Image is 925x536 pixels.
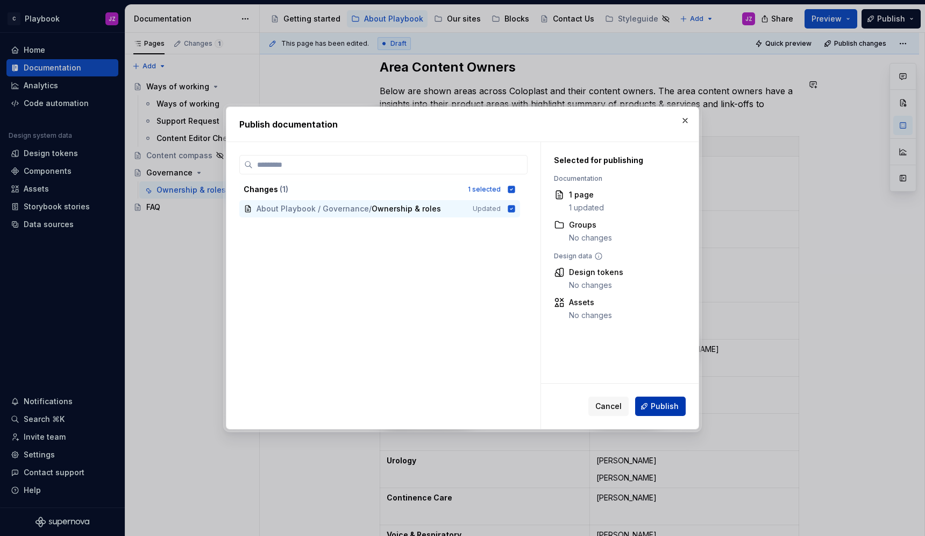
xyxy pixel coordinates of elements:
div: Assets [569,297,612,308]
div: 1 selected [468,185,501,194]
span: / [369,203,372,214]
div: 1 updated [569,202,604,213]
div: No changes [569,232,612,243]
div: Groups [569,220,612,230]
div: Design data [554,252,673,260]
div: Design tokens [569,267,623,278]
span: Ownership & roles [372,203,441,214]
span: ( 1 ) [280,185,288,194]
button: Publish [635,397,686,416]
div: No changes [569,310,612,321]
h2: Publish documentation [239,118,686,131]
div: Documentation [554,174,673,183]
div: No changes [569,280,623,291]
div: Changes [244,184,461,195]
span: Publish [651,401,679,412]
button: Cancel [588,397,629,416]
div: Selected for publishing [554,155,673,166]
span: Updated [473,204,501,213]
div: 1 page [569,189,604,200]
span: About Playbook / Governance [257,203,369,214]
span: Cancel [595,401,622,412]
